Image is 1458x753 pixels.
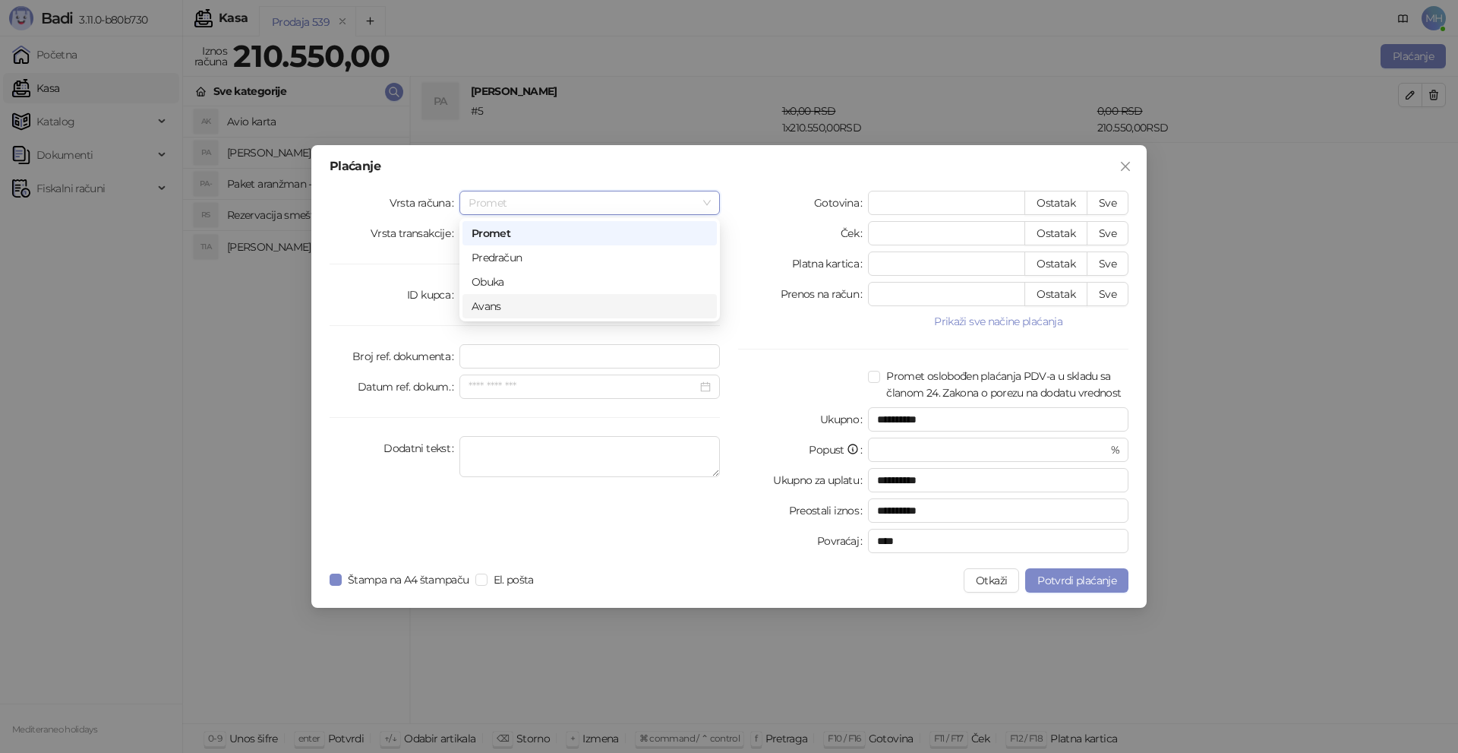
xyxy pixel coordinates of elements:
button: Otkaži [964,568,1019,593]
div: Obuka [462,270,717,294]
label: Preostali iznos [789,498,869,523]
button: Sve [1087,221,1128,245]
label: Povraćaj [817,529,868,553]
label: Vrsta transakcije [371,221,460,245]
button: Close [1113,154,1138,179]
label: Vrsta računa [390,191,460,215]
label: Dodatni tekst [383,436,459,460]
button: Prikaži sve načine plaćanja [868,312,1128,331]
label: Platna kartica [792,252,868,276]
div: Promet [462,221,717,245]
button: Ostatak [1024,221,1087,245]
button: Ostatak [1024,252,1087,276]
label: Ukupno za uplatu [773,468,868,492]
button: Sve [1087,282,1128,306]
input: Datum ref. dokum. [469,378,697,395]
button: Sve [1087,191,1128,215]
span: close [1119,160,1131,172]
label: Gotovina [814,191,868,215]
label: Ček [841,221,868,245]
button: Ostatak [1024,191,1087,215]
span: Promet oslobođen plaćanja PDV-a u skladu sa članom 24. Zakona o porezu na dodatu vrednost [880,368,1128,401]
span: Štampa na A4 štampaču [342,571,475,588]
div: Plaćanje [330,160,1128,172]
label: Broj ref. dokumenta [352,344,459,369]
div: Obuka [472,274,708,290]
div: Predračun [472,249,708,266]
textarea: Dodatni tekst [459,436,720,477]
div: Avans [472,298,708,315]
button: Potvrdi plaćanje [1025,568,1128,593]
div: Predračun [462,245,717,270]
div: Promet [472,225,708,242]
span: Potvrdi plaćanje [1037,574,1116,587]
span: Promet [469,191,711,214]
label: Datum ref. dokum. [358,375,460,399]
div: Avans [462,294,717,318]
label: ID kupca [407,283,459,307]
input: Popust [877,438,1107,461]
button: Ostatak [1024,282,1087,306]
label: Popust [809,438,868,462]
span: El. pošta [488,571,540,588]
input: Broj ref. dokumenta [459,344,720,369]
label: Ukupno [820,407,869,432]
span: Zatvori [1113,160,1138,172]
label: Prenos na račun [781,282,869,306]
button: Sve [1087,252,1128,276]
